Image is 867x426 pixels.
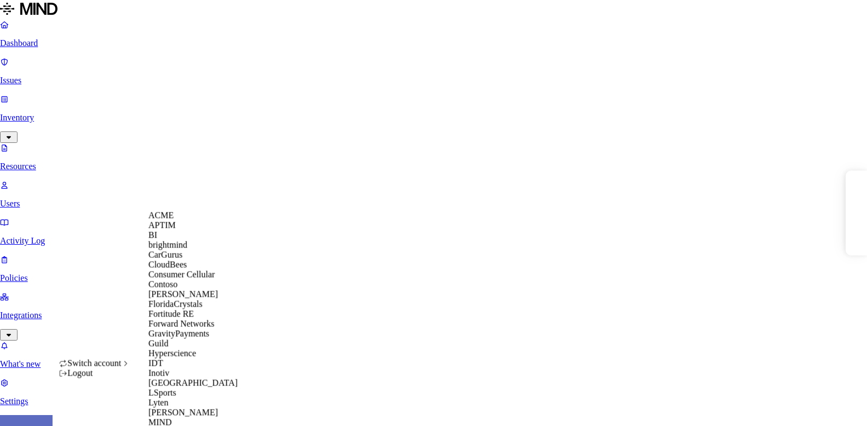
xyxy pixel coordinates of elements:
[148,289,218,298] span: [PERSON_NAME]
[67,359,121,368] span: Switch account
[148,210,174,220] span: ACME
[148,368,169,377] span: Inotiv
[148,279,177,289] span: Contoso
[148,388,176,397] span: LSports
[148,309,194,318] span: Fortitude RE
[148,250,182,259] span: CarGurus
[148,240,187,249] span: brightmind
[148,329,209,338] span: GravityPayments
[148,260,187,269] span: CloudBees
[148,269,215,279] span: Consumer Cellular
[148,348,196,358] span: Hyperscience
[59,369,130,378] div: Logout
[148,299,203,308] span: FloridaCrystals
[148,220,176,229] span: APTIM
[148,358,163,367] span: IDT
[148,378,238,387] span: [GEOGRAPHIC_DATA]
[148,407,218,417] span: [PERSON_NAME]
[148,398,168,407] span: Lyten
[148,338,168,348] span: Guild
[148,319,214,328] span: Forward Networks
[148,230,157,239] span: BI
